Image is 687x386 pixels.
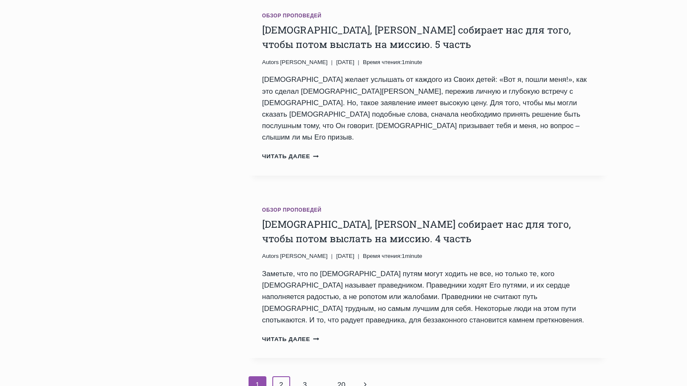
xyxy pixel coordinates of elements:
[262,23,571,51] a: [DEMOGRAPHIC_DATA], [PERSON_NAME] собирает нас для того, чтобы потом выслать на миссию. 5 часть
[262,58,279,67] span: Autors
[262,336,319,342] a: Читать далее
[336,252,354,261] time: [DATE]
[262,268,594,326] p: Заметьте, что по [DEMOGRAPHIC_DATA] путям могут ходить не все, но только те, кого [DEMOGRAPHIC_DA...
[262,252,279,261] span: Autors
[363,253,402,259] span: Время чтения:
[262,74,594,143] p: [DEMOGRAPHIC_DATA] желает услышать от каждого из Своих детей: «Вот я, пошли меня!», как это сдела...
[363,58,422,67] span: 1
[262,218,571,245] a: [DEMOGRAPHIC_DATA], [PERSON_NAME] собирает нас для того, чтобы потом выслать на миссию. 4 часть
[336,58,354,67] time: [DATE]
[280,59,328,65] span: [PERSON_NAME]
[280,253,328,259] span: [PERSON_NAME]
[262,207,322,213] a: Обзор проповедей
[363,59,402,65] span: Время чтения:
[262,153,319,159] a: Читать далее
[363,252,422,261] span: 1
[405,253,422,259] span: minute
[262,13,322,19] a: Обзор проповедей
[405,59,422,65] span: minute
